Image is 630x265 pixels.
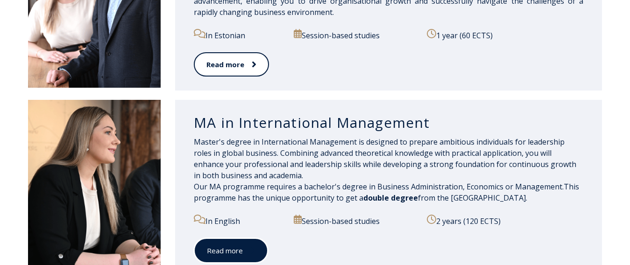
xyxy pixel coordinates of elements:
a: Read more [194,238,268,264]
span: double degree [363,193,418,203]
a: Read more [194,52,269,77]
p: Session-based studies [294,215,417,227]
span: This programme has the unique opportunity to get a from the [GEOGRAPHIC_DATA]. [194,181,579,203]
span: Master's degree in International Management is designed to prepare ambitious individuals for lead... [194,137,576,181]
p: 1 year (60 ECTS) [427,29,583,41]
p: 2 years (120 ECTS) [427,215,583,227]
p: In Estonian [194,29,283,41]
span: Our MA programme requires a bachelor's degree in Business Administration, Economics or Management. [194,181,564,192]
h3: MA in International Management [194,114,583,132]
p: In English [194,215,283,227]
p: Session-based studies [294,29,417,41]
